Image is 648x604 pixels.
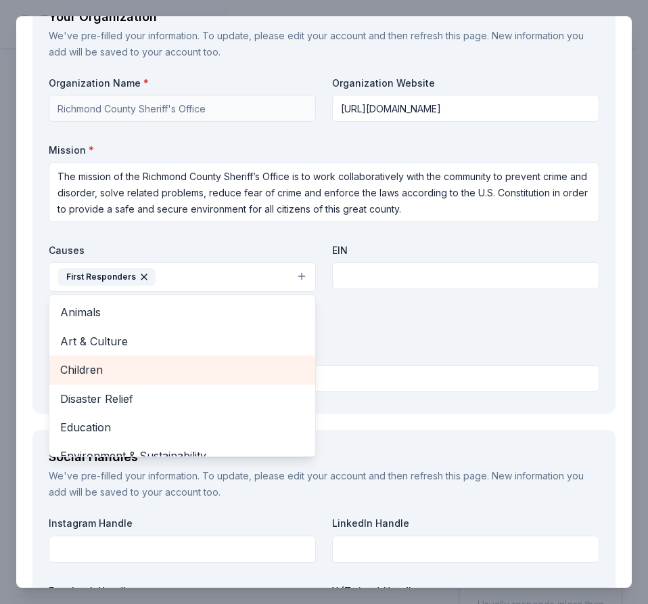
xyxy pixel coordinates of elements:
[60,332,304,350] span: Art & Culture
[49,295,316,457] div: First Responders
[49,262,316,292] button: First Responders
[60,418,304,436] span: Education
[57,268,156,286] div: First Responders
[60,361,304,379] span: Children
[60,303,304,321] span: Animals
[60,447,304,465] span: Environment & Sustainability
[60,390,304,408] span: Disaster Relief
